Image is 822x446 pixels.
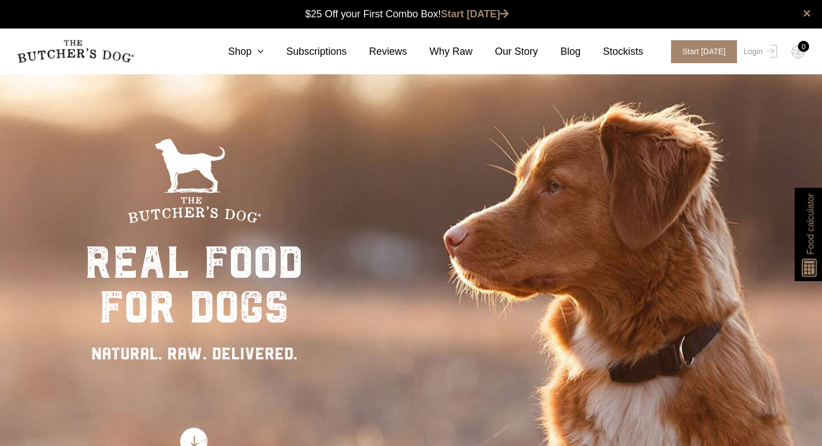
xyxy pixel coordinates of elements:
[441,8,509,20] a: Start [DATE]
[804,193,817,254] span: Food calculator
[407,44,473,59] a: Why Raw
[798,41,809,52] div: 0
[671,40,737,63] span: Start [DATE]
[264,44,347,59] a: Subscriptions
[741,40,777,63] a: Login
[85,341,303,366] div: NATURAL. RAW. DELIVERED.
[803,7,811,20] a: close
[538,44,580,59] a: Blog
[85,240,303,330] div: real food for dogs
[206,44,264,59] a: Shop
[660,40,741,63] a: Start [DATE]
[791,45,805,59] img: TBD_Cart-Empty.png
[580,44,643,59] a: Stockists
[473,44,538,59] a: Our Story
[347,44,407,59] a: Reviews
